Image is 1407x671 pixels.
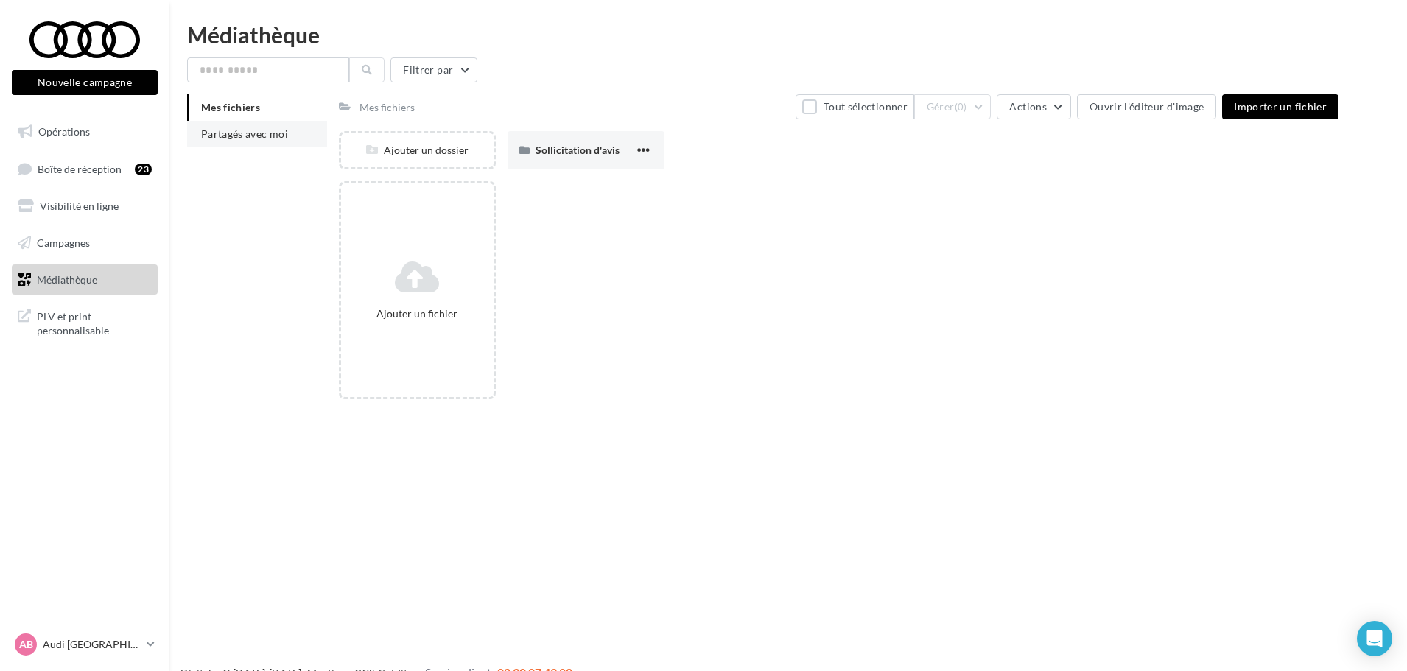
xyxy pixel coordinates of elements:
span: Visibilité en ligne [40,200,119,212]
a: AB Audi [GEOGRAPHIC_DATA] [12,630,158,658]
span: Opérations [38,125,90,138]
div: 23 [135,164,152,175]
a: Campagnes [9,228,161,259]
button: Actions [997,94,1070,119]
div: Ajouter un dossier [341,143,494,158]
button: Nouvelle campagne [12,70,158,95]
span: Sollicitation d'avis [536,144,620,156]
span: Boîte de réception [38,162,122,175]
button: Importer un fichier [1222,94,1338,119]
span: Actions [1009,100,1046,113]
button: Filtrer par [390,57,477,82]
span: Médiathèque [37,273,97,285]
span: Partagés avec moi [201,127,288,140]
span: PLV et print personnalisable [37,306,152,338]
span: (0) [955,101,967,113]
span: Importer un fichier [1234,100,1327,113]
span: Campagnes [37,236,90,249]
div: Mes fichiers [359,100,415,115]
button: Gérer(0) [914,94,992,119]
a: Visibilité en ligne [9,191,161,222]
div: Médiathèque [187,24,1389,46]
p: Audi [GEOGRAPHIC_DATA] [43,637,141,652]
a: Opérations [9,116,161,147]
button: Ouvrir l'éditeur d'image [1077,94,1216,119]
div: Open Intercom Messenger [1357,621,1392,656]
div: Ajouter un fichier [347,306,488,321]
a: Médiathèque [9,264,161,295]
button: Tout sélectionner [796,94,913,119]
a: PLV et print personnalisable [9,301,161,344]
span: Mes fichiers [201,101,260,113]
span: AB [19,637,33,652]
a: Boîte de réception23 [9,153,161,185]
